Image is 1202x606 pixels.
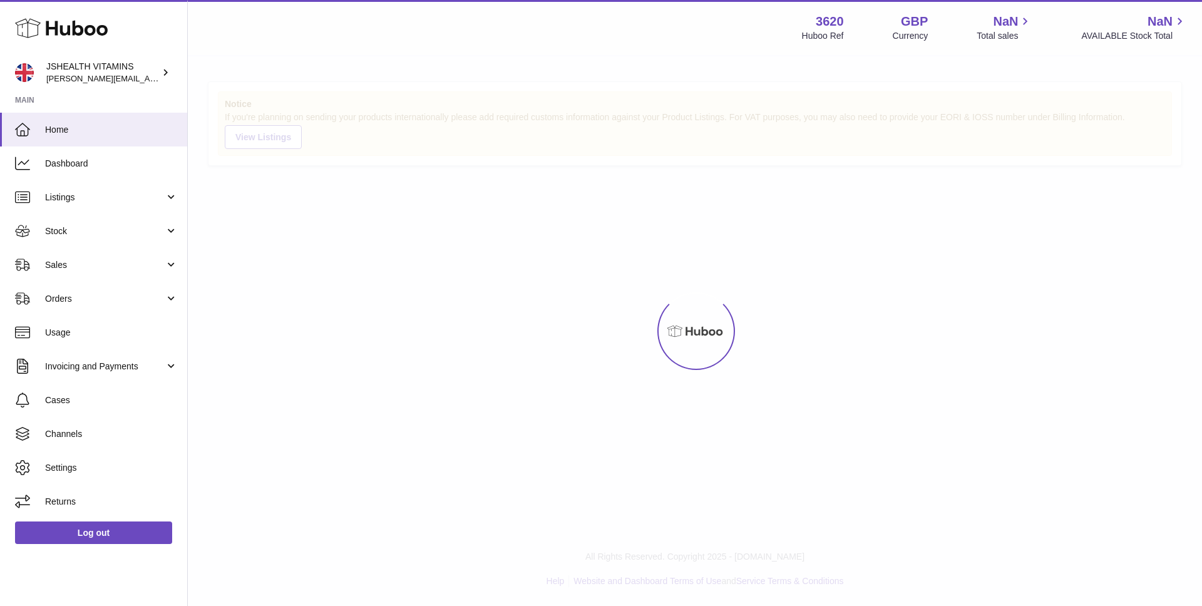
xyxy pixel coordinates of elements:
[45,259,165,271] span: Sales
[45,225,165,237] span: Stock
[15,521,172,544] a: Log out
[45,327,178,339] span: Usage
[45,361,165,372] span: Invoicing and Payments
[1148,13,1173,30] span: NaN
[46,73,251,83] span: [PERSON_NAME][EMAIL_ADDRESS][DOMAIN_NAME]
[46,61,159,85] div: JSHEALTH VITAMINS
[1081,30,1187,42] span: AVAILABLE Stock Total
[977,30,1032,42] span: Total sales
[45,462,178,474] span: Settings
[45,394,178,406] span: Cases
[802,30,844,42] div: Huboo Ref
[45,158,178,170] span: Dashboard
[45,124,178,136] span: Home
[901,13,928,30] strong: GBP
[1081,13,1187,42] a: NaN AVAILABLE Stock Total
[816,13,844,30] strong: 3620
[977,13,1032,42] a: NaN Total sales
[45,428,178,440] span: Channels
[45,293,165,305] span: Orders
[893,30,928,42] div: Currency
[15,63,34,82] img: francesca@jshealthvitamins.com
[993,13,1018,30] span: NaN
[45,192,165,203] span: Listings
[45,496,178,508] span: Returns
